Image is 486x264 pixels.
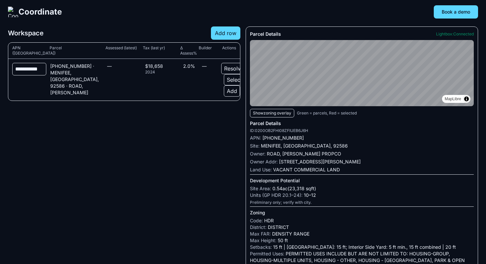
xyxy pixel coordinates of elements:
[250,120,474,127] div: Parcel Details
[180,45,199,56] div: Δ Assess%
[143,45,180,56] div: Tax (last yr)
[434,5,478,19] button: Book a demo
[183,63,198,69] div: 2.0%
[250,185,474,192] div: 0.54 ac (23,318 sqft)
[19,7,62,17] span: Coordinate
[250,40,474,106] canvas: Map
[50,45,105,56] div: Parcel
[436,31,474,37] div: Lightbox: Connected
[12,45,50,56] div: APN ([GEOGRAPHIC_DATA])
[250,135,261,141] span: APN:
[250,209,474,216] div: Zoning
[250,143,260,149] span: Site:
[50,63,103,96] div: [PHONE_NUMBER] · MENIFEE, [GEOGRAPHIC_DATA], 92586 · ROAD, [PERSON_NAME]
[211,26,240,40] button: Add row
[250,238,276,243] span: Max Height:
[445,97,461,101] a: MapLibre
[221,63,247,74] button: Resolve
[250,200,474,205] div: Preliminary only; verify with city.
[250,251,284,256] span: Permitted Uses:
[250,231,474,237] div: DENSITY RANGE
[250,159,278,164] span: Owner Addr:
[250,151,474,157] div: ROAD, [PERSON_NAME] PROPCO
[218,45,236,56] div: Actions
[250,231,271,237] span: Max FAR:
[105,45,143,56] div: Assessed (latest)
[250,244,474,250] div: 15 ft | [GEOGRAPHIC_DATA]: 15 ft; Interior Side Yard: 5 ft min., 15 ft combined | 20 ft
[8,28,44,38] div: Workspace
[250,192,474,198] div: 10 – 12
[8,7,62,17] a: Coordinate
[250,192,303,198] span: Units (GP HDR 20.1–24):
[250,237,474,244] div: 50 ft
[250,186,271,191] span: Site Area:
[224,85,240,97] button: Add
[250,143,474,149] div: MENIFEE, [GEOGRAPHIC_DATA], 92586
[250,128,474,133] div: ID: 0200OB2FHI08ZFIUEB6J6H
[107,63,141,69] div: —
[250,224,474,231] div: DISTRICT
[250,177,474,184] div: Development Potential
[250,135,474,141] div: [PHONE_NUMBER]
[463,95,470,103] summary: Toggle attribution
[250,166,474,173] div: VACANT COMMERCIAL LAND
[250,31,281,37] div: Parcel Details
[8,7,19,17] img: Coordinate
[199,45,217,56] div: Builder
[250,244,272,250] span: Setbacks:
[250,109,294,117] button: Showzoning overlay
[250,218,263,223] span: Code:
[250,217,474,224] div: HDR
[145,63,179,75] div: $18,658
[297,110,357,116] span: Green = parcels, Red = selected
[250,167,272,172] span: Land Use:
[250,224,266,230] span: District:
[250,151,265,156] span: Owner:
[224,74,245,85] button: Select
[145,69,179,75] div: 2024
[202,63,217,69] div: —
[250,158,474,165] div: [STREET_ADDRESS][PERSON_NAME]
